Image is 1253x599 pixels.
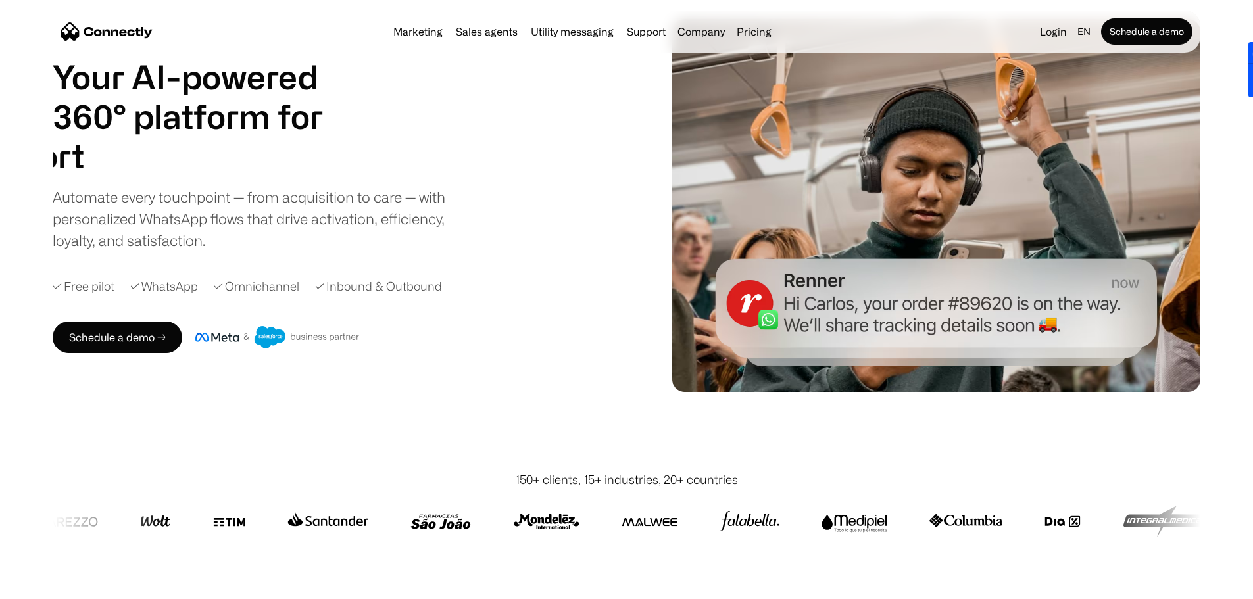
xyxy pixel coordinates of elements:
aside: Language selected: English [13,575,79,594]
div: carousel [53,136,355,176]
div: en [1077,22,1091,41]
div: Company [677,22,725,41]
a: Pricing [731,26,777,37]
div: ✓ Inbound & Outbound [315,277,442,295]
img: Meta and Salesforce business partner badge. [195,326,360,348]
a: Sales agents [451,26,523,37]
a: Marketing [388,26,448,37]
a: Schedule a demo → [53,322,182,353]
a: Schedule a demo [1101,18,1192,45]
div: en [1072,22,1098,41]
div: ✓ Free pilot [53,277,114,295]
a: Utility messaging [526,26,619,37]
div: Automate every touchpoint — from acquisition to care — with personalized WhatsApp flows that driv... [53,186,467,251]
h1: Your AI-powered 360° platform for [53,57,355,136]
div: ✓ WhatsApp [130,277,198,295]
a: Support [622,26,671,37]
div: 150+ clients, 15+ industries, 20+ countries [515,471,738,489]
div: ✓ Omnichannel [214,277,299,295]
div: Company [674,22,729,41]
ul: Language list [26,576,79,594]
a: home [61,22,153,41]
a: Login [1035,22,1072,41]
